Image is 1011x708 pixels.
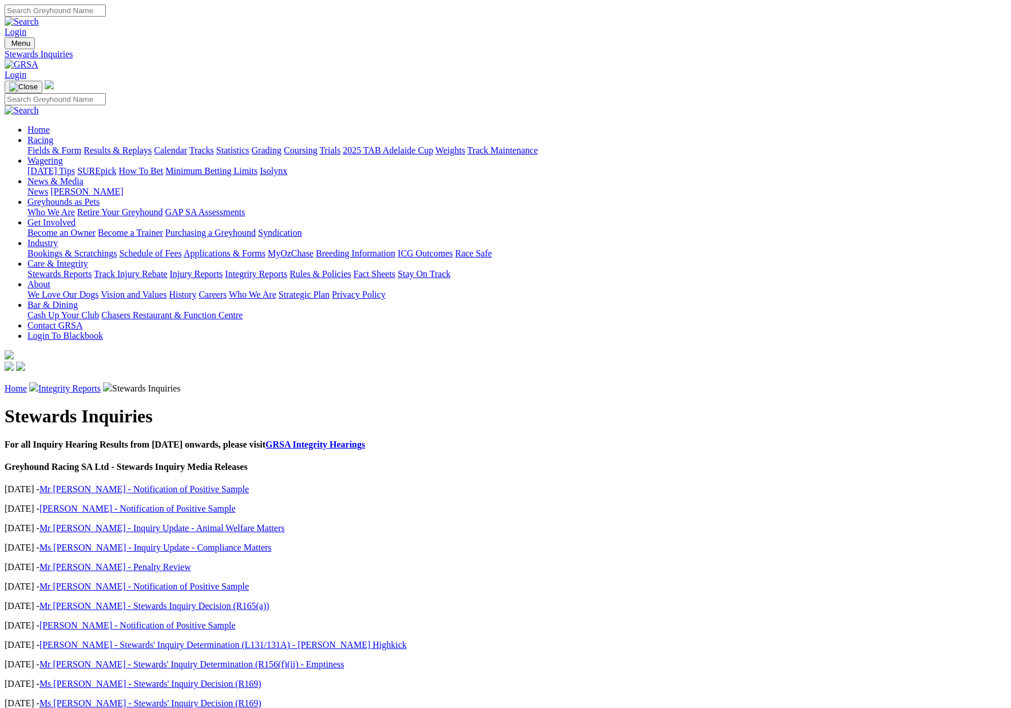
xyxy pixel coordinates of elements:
a: Stewards Reports [27,269,92,279]
p: Stewards Inquiries [5,382,1006,394]
a: Bookings & Scratchings [27,248,117,258]
a: 2025 TAB Adelaide Cup [343,145,433,155]
a: Contact GRSA [27,321,82,330]
div: Industry [27,248,1006,259]
a: About [27,279,50,289]
div: Greyhounds as Pets [27,207,1006,217]
a: Minimum Betting Limits [165,166,257,176]
a: Wagering [27,156,63,165]
a: Care & Integrity [27,259,88,268]
div: Racing [27,145,1006,156]
a: Grading [252,145,282,155]
a: Integrity Reports [225,269,287,279]
a: Mr [PERSON_NAME] - Penalty Review [39,562,191,572]
p: [DATE] - [5,659,1006,670]
a: GRSA Integrity Hearings [265,440,365,449]
a: Track Injury Rebate [94,269,167,279]
p: [DATE] - [5,640,1006,650]
img: facebook.svg [5,362,14,371]
a: Mr [PERSON_NAME] - Notification of Positive Sample [39,484,249,494]
a: Mr [PERSON_NAME] - Stewards Inquiry Decision (R165(a)) [39,601,269,611]
a: Fields & Form [27,145,81,155]
b: For all Inquiry Hearing Results from [DATE] onwards, please visit [5,440,365,449]
a: [DATE] Tips [27,166,75,176]
a: Schedule of Fees [119,248,181,258]
a: Home [27,125,50,135]
a: Ms [PERSON_NAME] - Stewards' Inquiry Decision (R169) [39,679,261,689]
a: We Love Our Dogs [27,290,98,299]
a: Stay On Track [398,269,450,279]
a: Purchasing a Greyhound [165,228,256,238]
div: About [27,290,1006,300]
img: chevron-right.svg [103,382,112,391]
p: [DATE] - [5,484,1006,495]
a: Mr [PERSON_NAME] - Stewards' Inquiry Determination (R156(f)(ii) - Emptiness [39,659,344,669]
a: SUREpick [77,166,116,176]
input: Search [5,5,106,17]
p: [DATE] - [5,601,1006,611]
a: Applications & Forms [184,248,265,258]
a: ICG Outcomes [398,248,453,258]
a: Strategic Plan [279,290,330,299]
h4: Greyhound Racing SA Ltd - Stewards Inquiry Media Releases [5,462,1006,472]
a: Vision and Values [101,290,166,299]
p: [DATE] - [5,562,1006,572]
div: Bar & Dining [27,310,1006,321]
div: Wagering [27,166,1006,176]
a: Privacy Policy [332,290,386,299]
a: Trials [319,145,340,155]
p: [DATE] - [5,582,1006,592]
a: [PERSON_NAME] [50,187,123,196]
a: [PERSON_NAME] - Notification of Positive Sample [39,504,236,513]
span: Menu [11,39,30,48]
a: Race Safe [455,248,491,258]
a: Bar & Dining [27,300,78,310]
a: Greyhounds as Pets [27,197,100,207]
h1: Stewards Inquiries [5,406,1006,427]
a: Login [5,27,26,37]
img: logo-grsa-white.png [5,350,14,359]
img: GRSA [5,60,38,70]
a: News & Media [27,176,84,186]
img: chevron-right.svg [29,382,38,391]
a: Home [5,383,27,393]
a: Tracks [189,145,214,155]
a: Integrity Reports [38,383,101,393]
img: twitter.svg [16,362,25,371]
a: Fact Sheets [354,269,395,279]
a: Become a Trainer [98,228,163,238]
a: Track Maintenance [467,145,538,155]
a: Chasers Restaurant & Function Centre [101,310,243,320]
a: Get Involved [27,217,76,227]
p: [DATE] - [5,543,1006,553]
a: Stewards Inquiries [5,49,1006,60]
a: Syndication [258,228,302,238]
a: Retire Your Greyhound [77,207,163,217]
a: Coursing [284,145,318,155]
a: Who We Are [229,290,276,299]
p: [DATE] - [5,504,1006,514]
div: Care & Integrity [27,269,1006,279]
button: Toggle navigation [5,81,42,93]
p: [DATE] - [5,679,1006,689]
a: Isolynx [260,166,287,176]
a: Mr [PERSON_NAME] - Notification of Positive Sample [39,582,249,591]
p: [DATE] - [5,620,1006,631]
img: Search [5,17,39,27]
a: Careers [199,290,227,299]
a: Cash Up Your Club [27,310,99,320]
a: Mr [PERSON_NAME] - Inquiry Update - Animal Welfare Matters [39,523,285,533]
img: Search [5,105,39,116]
a: [PERSON_NAME] - Notification of Positive Sample [39,620,236,630]
img: Close [9,82,38,92]
div: News & Media [27,187,1006,197]
a: Ms [PERSON_NAME] - Stewards' Inquiry Decision (R169) [39,698,261,708]
a: Become an Owner [27,228,96,238]
a: Breeding Information [316,248,395,258]
a: Login To Blackbook [27,331,103,341]
a: How To Bet [119,166,164,176]
p: [DATE] - [5,523,1006,533]
a: Calendar [154,145,187,155]
a: GAP SA Assessments [165,207,245,217]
